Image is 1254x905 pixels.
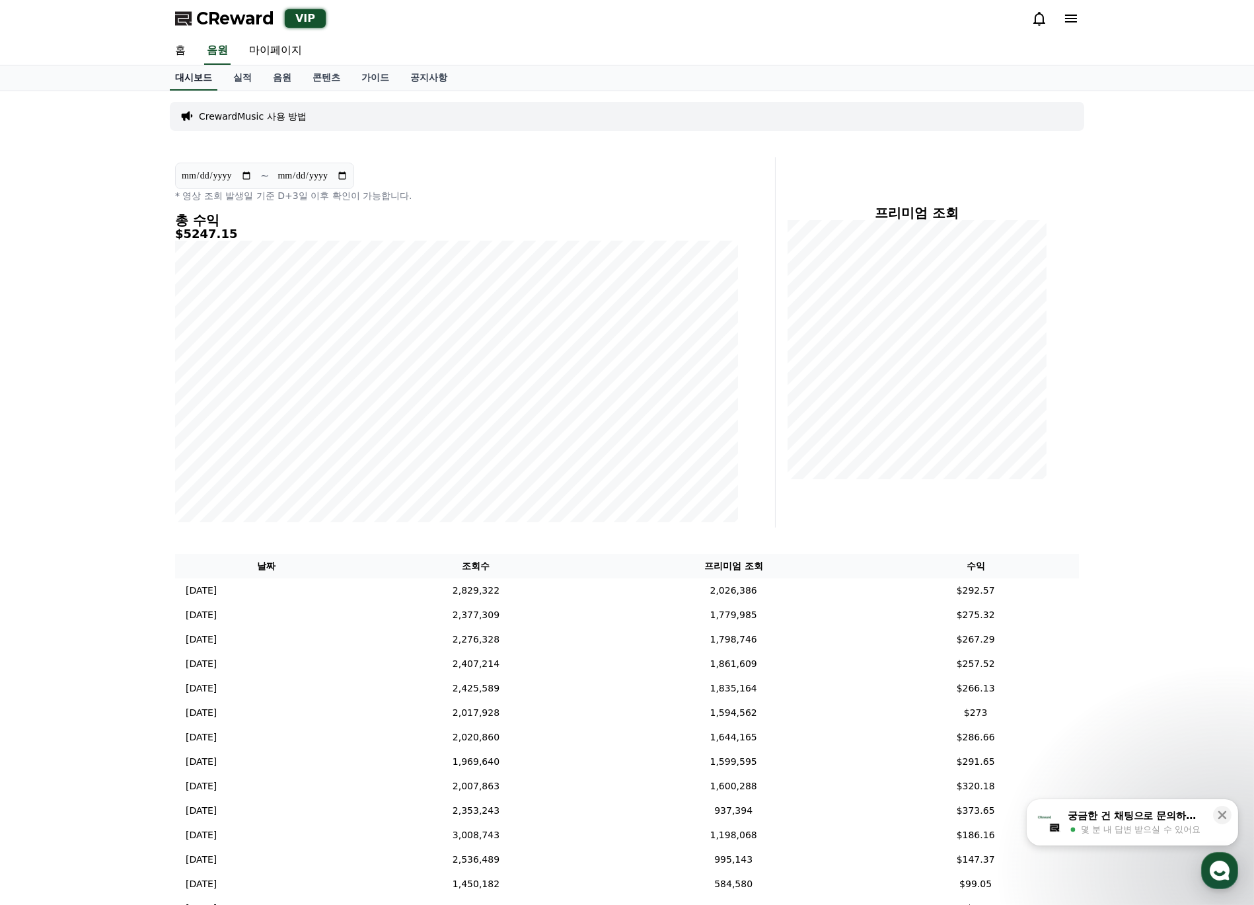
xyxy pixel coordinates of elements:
span: 대화 [121,440,137,450]
a: 홈 [165,37,196,65]
td: $186.16 [872,823,1079,847]
td: 1,600,288 [595,774,872,799]
td: 2,007,863 [357,774,595,799]
p: [DATE] [186,877,217,891]
p: [DATE] [186,779,217,793]
th: 수익 [872,554,1079,578]
td: 1,861,609 [595,652,872,676]
a: 홈 [4,419,87,452]
td: 2,829,322 [357,578,595,603]
td: 2,026,386 [595,578,872,603]
p: [DATE] [186,633,217,647]
td: 937,394 [595,799,872,823]
span: 설정 [204,439,220,450]
a: 가이드 [351,65,400,91]
td: 1,644,165 [595,725,872,750]
td: 2,276,328 [357,627,595,652]
td: 1,798,746 [595,627,872,652]
td: 995,143 [595,847,872,872]
a: 콘텐츠 [302,65,351,91]
div: VIP [285,9,326,28]
h4: 프리미엄 조회 [786,206,1047,220]
a: 음원 [204,37,231,65]
p: [DATE] [186,706,217,720]
td: $275.32 [872,603,1079,627]
th: 날짜 [175,554,357,578]
p: * 영상 조회 발생일 기준 D+3일 이후 확인이 가능합니다. [175,189,738,202]
td: $266.13 [872,676,1079,701]
td: $373.65 [872,799,1079,823]
a: 마이페이지 [239,37,313,65]
span: 홈 [42,439,50,450]
p: [DATE] [186,682,217,695]
td: 2,017,928 [357,701,595,725]
td: 1,779,985 [595,603,872,627]
td: 3,008,743 [357,823,595,847]
p: [DATE] [186,853,217,867]
td: 1,450,182 [357,872,595,896]
td: 1,969,640 [357,750,595,774]
td: $147.37 [872,847,1079,872]
a: CrewardMusic 사용 방법 [199,110,307,123]
p: [DATE] [186,608,217,622]
td: 2,377,309 [357,603,595,627]
h4: 총 수익 [175,213,738,227]
td: 2,020,860 [357,725,595,750]
td: 1,198,068 [595,823,872,847]
span: CReward [196,8,274,29]
a: CReward [175,8,274,29]
td: 2,353,243 [357,799,595,823]
td: 2,536,489 [357,847,595,872]
a: 설정 [170,419,254,452]
td: $291.65 [872,750,1079,774]
td: 1,835,164 [595,676,872,701]
h5: $5247.15 [175,227,738,241]
td: $257.52 [872,652,1079,676]
td: $99.05 [872,872,1079,896]
td: $286.66 [872,725,1079,750]
th: 조회수 [357,554,595,578]
a: 대화 [87,419,170,452]
td: 2,407,214 [357,652,595,676]
p: ~ [260,168,269,184]
a: 음원 [262,65,302,91]
p: [DATE] [186,804,217,818]
td: $273 [872,701,1079,725]
a: 실적 [223,65,262,91]
a: 공지사항 [400,65,458,91]
td: $320.18 [872,774,1079,799]
p: [DATE] [186,730,217,744]
a: 대시보드 [170,65,217,91]
p: [DATE] [186,657,217,671]
td: 1,594,562 [595,701,872,725]
td: 1,599,595 [595,750,872,774]
td: 584,580 [595,872,872,896]
p: [DATE] [186,828,217,842]
td: $292.57 [872,578,1079,603]
p: [DATE] [186,755,217,769]
p: [DATE] [186,584,217,598]
td: 2,425,589 [357,676,595,701]
td: $267.29 [872,627,1079,652]
th: 프리미엄 조회 [595,554,872,578]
